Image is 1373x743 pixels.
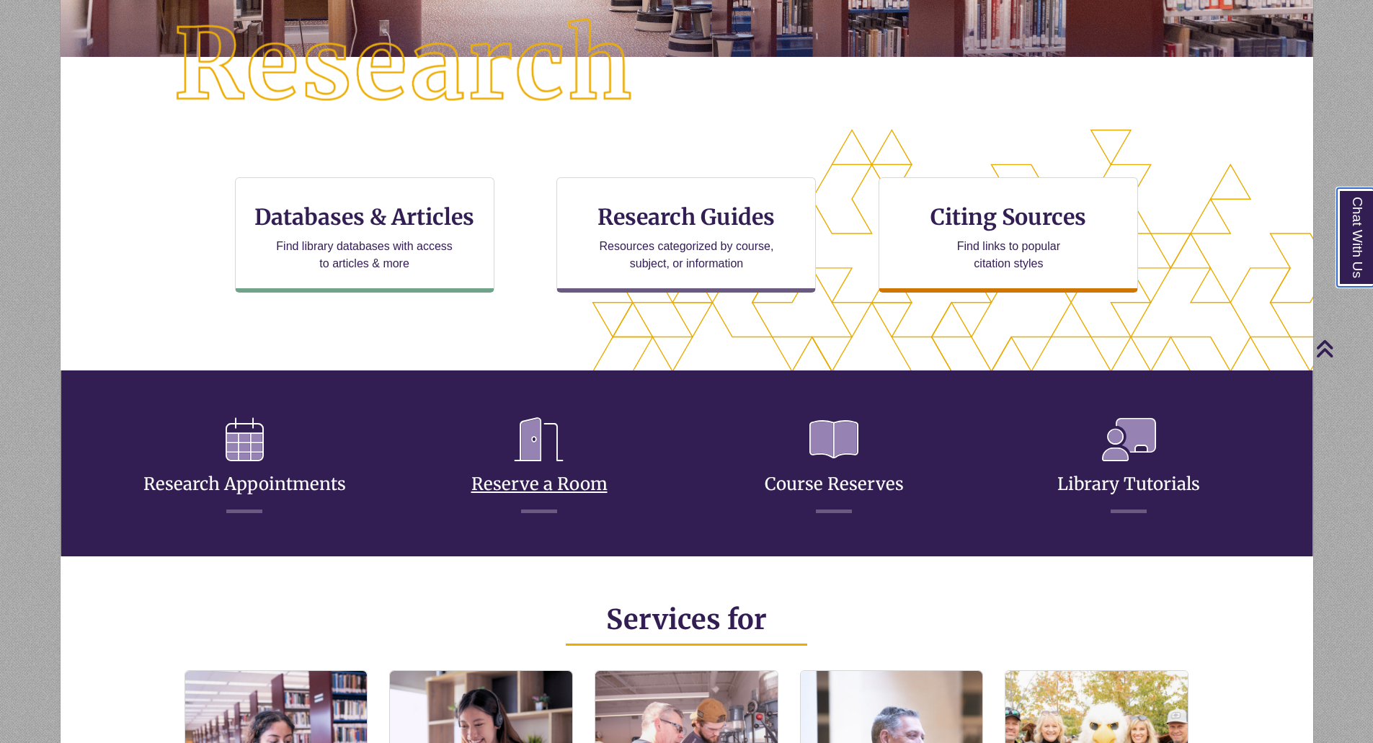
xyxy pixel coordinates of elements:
[938,238,1079,272] p: Find links to popular citation styles
[247,203,482,231] h3: Databases & Articles
[1057,438,1200,495] a: Library Tutorials
[556,177,816,293] a: Research Guides Resources categorized by course, subject, or information
[879,177,1138,293] a: Citing Sources Find links to popular citation styles
[235,177,494,293] a: Databases & Articles Find library databases with access to articles & more
[592,238,781,272] p: Resources categorized by course, subject, or information
[1315,339,1369,358] a: Back to Top
[270,238,458,272] p: Find library databases with access to articles & more
[921,203,1097,231] h3: Citing Sources
[143,438,346,495] a: Research Appointments
[606,602,767,636] span: Services for
[569,203,804,231] h3: Research Guides
[765,438,904,495] a: Course Reserves
[471,438,608,495] a: Reserve a Room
